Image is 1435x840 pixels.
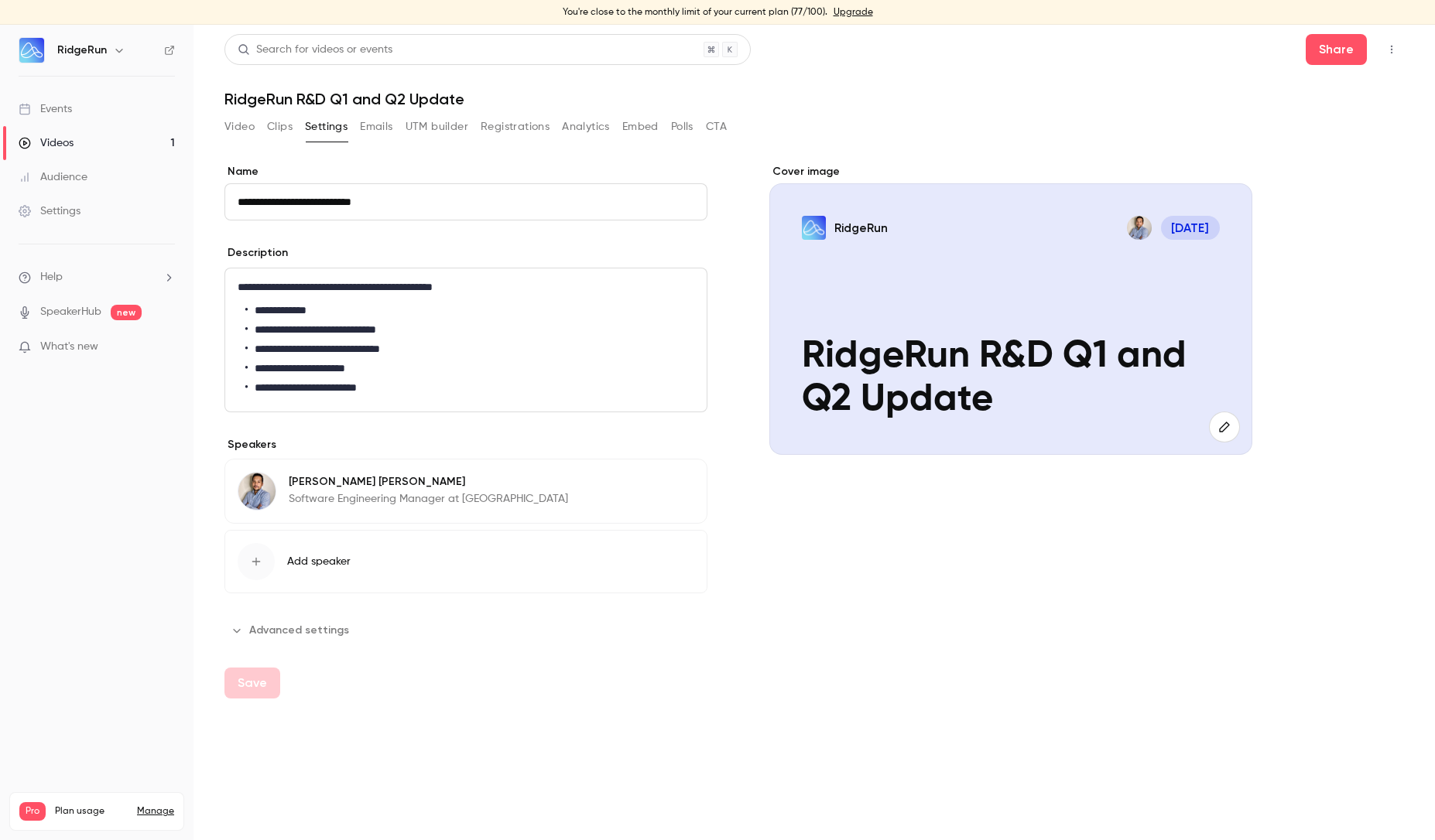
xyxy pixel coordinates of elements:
button: Embed [622,114,659,139]
div: Carlos Rodriguez[PERSON_NAME] [PERSON_NAME]Software Engineering Manager at [GEOGRAPHIC_DATA] [224,459,707,524]
h6: RidgeRun [57,43,107,58]
button: UTM builder [406,114,468,139]
span: new [111,305,142,320]
span: Plan usage [55,805,128,818]
img: Carlos Rodriguez [238,473,276,510]
a: Upgrade [834,6,873,19]
button: Share [1306,34,1367,65]
img: Carlos Rodriguez [1127,216,1151,240]
button: Settings [305,114,348,139]
span: What's new [40,339,98,355]
div: editor [225,268,707,411]
p: [PERSON_NAME] [PERSON_NAME] [289,474,568,490]
button: Advanced settings [224,618,358,643]
div: Events [19,101,72,117]
button: Analytics [562,114,610,139]
label: Name [224,164,707,179]
h1: RidgeRun R&D Q1 and Q2 Update [224,90,1404,108]
img: RidgeRun [19,38,44,63]
a: SpeakerHub [40,304,101,320]
button: Clips [267,114,293,139]
label: Cover image [769,164,1252,179]
div: Audience [19,169,87,185]
span: Pro [19,802,46,821]
button: Registrations [481,114,550,139]
a: Manage [137,805,174,818]
span: Add speaker [287,554,351,569]
span: Help [40,269,63,285]
button: CTA [706,114,727,139]
p: RidgeRun R&D Q1 and Q2 Update [802,335,1220,422]
button: Emails [360,114,392,139]
img: RidgeRun R&D Q1 and Q2 Update [802,216,826,240]
button: Top Bar Actions [1379,37,1404,62]
span: [DATE] [1161,216,1220,240]
label: Description [224,245,288,261]
div: Videos [19,135,74,151]
div: Search for videos or events [238,42,392,58]
li: help-dropdown-opener [19,269,175,285]
button: Polls [671,114,694,139]
p: Speakers [224,437,707,452]
p: RidgeRun [834,220,888,236]
p: Software Engineering Manager at [GEOGRAPHIC_DATA] [289,491,568,507]
button: Video [224,114,255,139]
div: Settings [19,203,80,219]
button: Add speaker [224,530,707,593]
